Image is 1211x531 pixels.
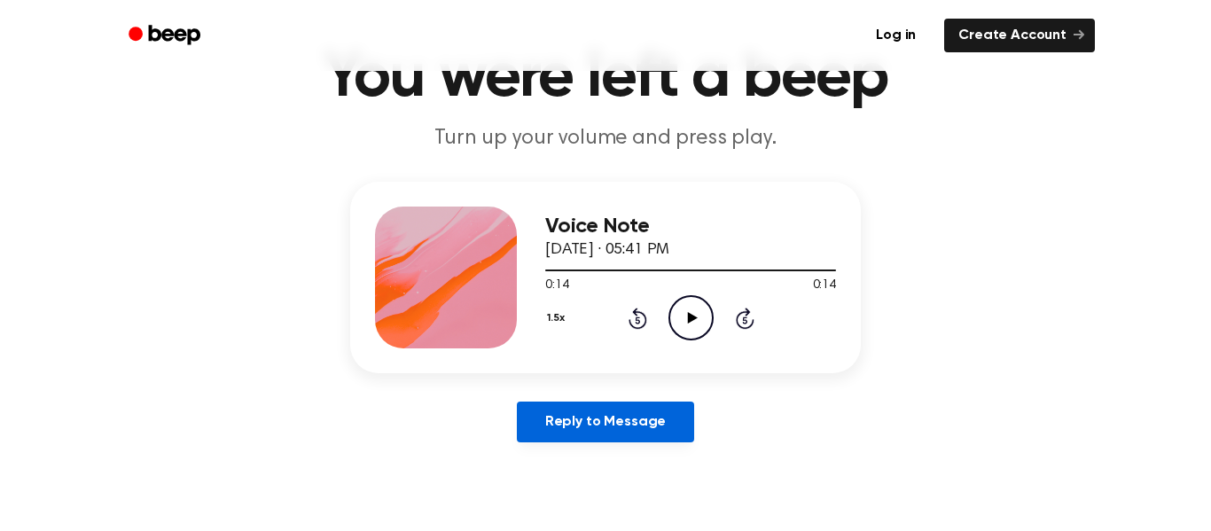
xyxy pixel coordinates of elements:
[517,402,694,442] a: Reply to Message
[545,303,571,333] button: 1.5x
[116,19,216,53] a: Beep
[152,46,1059,110] h1: You were left a beep
[858,15,934,56] a: Log in
[545,242,669,258] span: [DATE] · 05:41 PM
[944,19,1095,52] a: Create Account
[545,277,568,295] span: 0:14
[265,124,946,153] p: Turn up your volume and press play.
[813,277,836,295] span: 0:14
[545,215,836,238] h3: Voice Note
